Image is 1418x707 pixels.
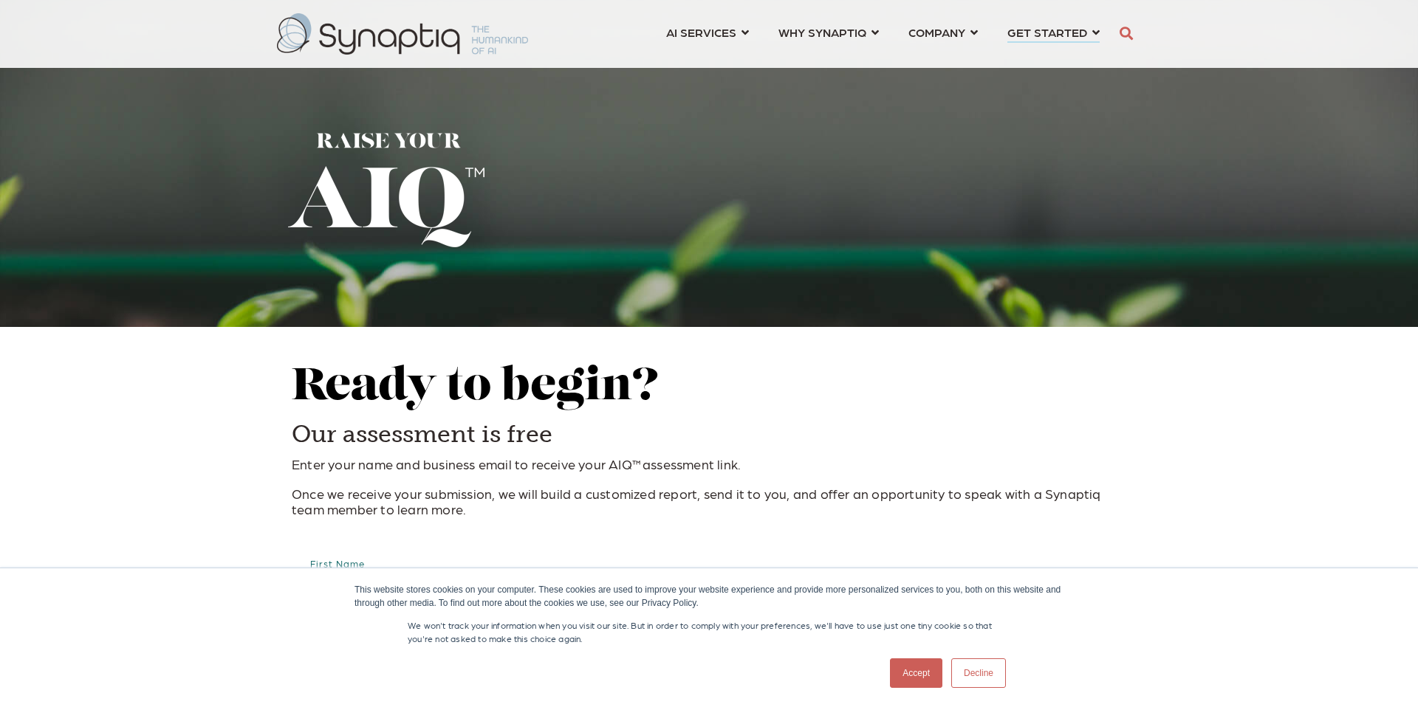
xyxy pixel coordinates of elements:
a: Decline [951,658,1006,688]
p: We won't track your information when you visit our site. But in order to comply with your prefere... [408,618,1010,645]
a: GET STARTED [1007,18,1100,46]
span: COMPANY [908,22,965,42]
span: First Name [310,558,365,569]
span: GET STARTED [1007,22,1087,42]
h2: Ready to begin? [292,364,1126,413]
h3: Our assessment is free [292,419,1126,450]
img: synaptiq logo-2 [277,13,528,55]
img: Raise Your AIQ™ [288,133,484,247]
span: WHY SYNAPTIQ [778,22,866,42]
a: WHY SYNAPTIQ [778,18,879,46]
p: Once we receive your submission, we will build a customized report, send it to you, and offer an ... [292,486,1126,517]
a: AI SERVICES [666,18,749,46]
p: Enter your name and business email to receive your AIQ™assessment link. [292,456,1126,472]
span: AI SERVICES [666,22,736,42]
a: COMPANY [908,18,978,46]
nav: menu [651,7,1114,61]
div: This website stores cookies on your computer. These cookies are used to improve your website expe... [354,583,1063,610]
a: Accept [890,658,942,688]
